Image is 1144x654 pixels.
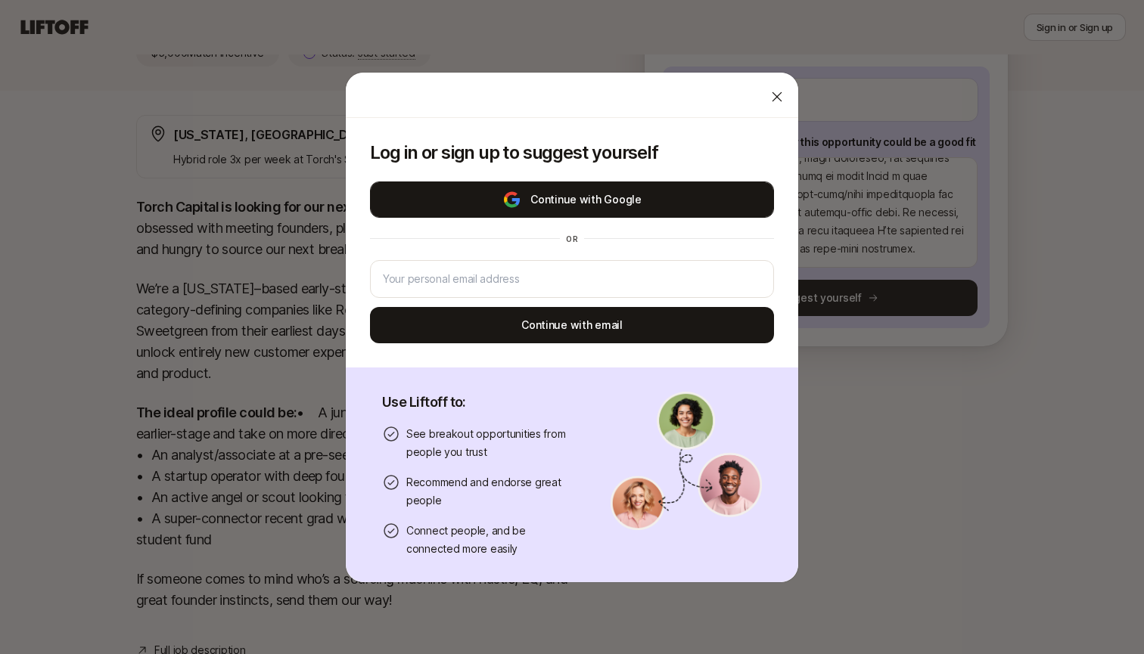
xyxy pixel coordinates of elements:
button: Continue with Google [370,181,774,218]
p: Recommend and endorse great people [406,473,574,510]
div: or [560,233,584,245]
input: Your personal email address [383,270,761,288]
p: Log in or sign up to suggest yourself [370,142,774,163]
p: Connect people, and be connected more easily [406,522,574,558]
img: google-logo [502,191,521,209]
button: Continue with email [370,307,774,343]
img: signup-banner [611,392,762,531]
p: Use Liftoff to: [382,392,574,413]
p: See breakout opportunities from people you trust [406,425,574,461]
